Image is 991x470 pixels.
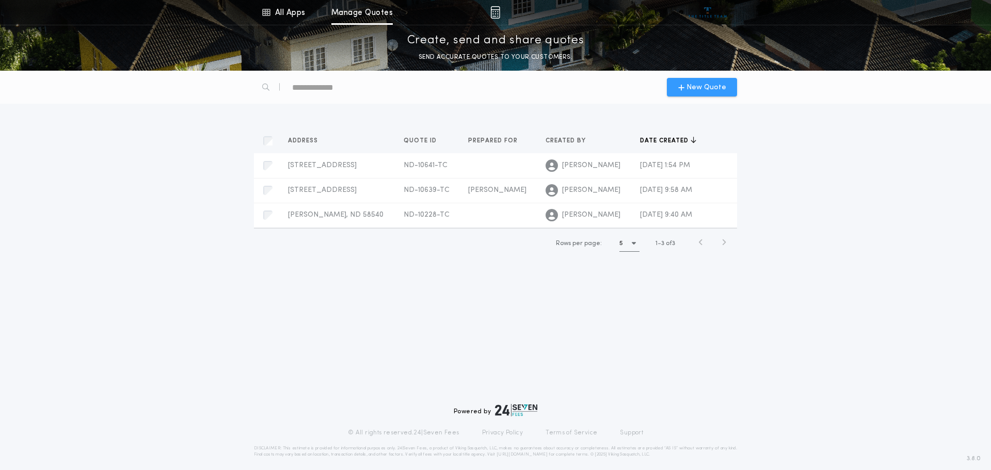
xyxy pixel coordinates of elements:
[288,161,357,169] span: [STREET_ADDRESS]
[640,211,692,219] span: [DATE] 9:40 AM
[640,161,690,169] span: [DATE] 1:54 PM
[666,239,675,248] span: of 3
[288,186,357,194] span: [STREET_ADDRESS]
[640,136,696,146] button: Date created
[404,136,444,146] button: Quote ID
[254,445,737,458] p: DISCLAIMER: This estimate is provided for informational purposes only. 24|Seven Fees, a product o...
[468,137,520,145] span: Prepared for
[546,137,588,145] span: Created by
[288,136,326,146] button: Address
[288,137,320,145] span: Address
[546,429,597,437] a: Terms of Service
[495,404,537,416] img: logo
[454,404,537,416] div: Powered by
[404,211,450,219] span: ND-10228-TC
[619,238,623,249] h1: 5
[562,160,620,171] span: [PERSON_NAME]
[667,78,737,96] button: New Quote
[288,211,383,219] span: [PERSON_NAME], ND 58540
[468,186,526,194] span: [PERSON_NAME]
[689,7,727,18] img: vs-icon
[404,161,447,169] span: ND-10641-TC
[620,429,643,437] a: Support
[497,452,548,457] a: [URL][DOMAIN_NAME]
[407,33,584,49] p: Create, send and share quotes
[482,429,523,437] a: Privacy Policy
[546,136,594,146] button: Created by
[640,186,692,194] span: [DATE] 9:58 AM
[640,137,691,145] span: Date created
[619,235,640,252] button: 5
[661,240,664,247] span: 3
[419,52,572,62] p: SEND ACCURATE QUOTES TO YOUR CUSTOMERS.
[686,82,726,93] span: New Quote
[490,6,500,19] img: img
[656,240,658,247] span: 1
[562,210,620,220] span: [PERSON_NAME]
[967,454,981,463] span: 3.8.0
[404,186,450,194] span: ND-10639-TC
[348,429,459,437] p: © All rights reserved. 24|Seven Fees
[404,137,439,145] span: Quote ID
[556,240,602,247] span: Rows per page:
[562,185,620,196] span: [PERSON_NAME]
